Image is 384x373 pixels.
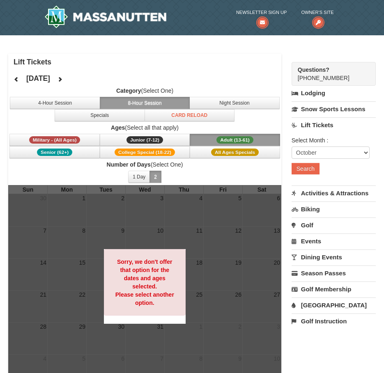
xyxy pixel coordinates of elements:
[26,74,50,82] h4: [DATE]
[100,134,190,146] button: Junior (7-12)
[9,146,99,158] button: Senior (62+)
[126,136,163,144] span: Junior (7-12)
[292,265,376,281] a: Season Passes
[292,217,376,233] a: Golf
[292,185,376,201] a: Activities & Attractions
[9,134,99,146] button: Military - (All Ages)
[115,259,174,306] strong: Sorry, we don't offer that option for the dates and ages selected. Please select another option.
[10,97,100,109] button: 4-Hour Session
[8,87,281,95] label: (Select One)
[301,8,333,16] span: Owner's Site
[292,281,376,297] a: Golf Membership
[190,134,280,146] button: Adult (13-61)
[44,5,167,28] a: Massanutten Resort
[301,8,333,25] a: Owner's Site
[111,124,125,131] strong: Ages
[107,161,151,168] strong: Number of Days
[116,87,141,94] strong: Category
[115,149,175,156] span: College Special (18-22)
[14,58,281,66] h4: Lift Tickets
[100,146,190,158] button: College Special (18-22)
[29,136,80,144] span: Military - (All Ages)
[216,136,253,144] span: Adult (13-61)
[190,146,280,158] button: All Ages Specials
[189,97,279,109] button: Night Session
[292,136,370,144] label: Select Month :
[55,109,145,121] button: Specials
[145,109,235,121] button: Card Reload
[292,297,376,313] a: [GEOGRAPHIC_DATA]
[292,233,376,249] a: Events
[149,171,161,183] button: 2
[236,8,287,25] a: Newsletter Sign Up
[8,160,281,169] label: (Select One)
[44,5,167,28] img: Massanutten Resort Logo
[292,86,376,101] a: Lodging
[8,124,281,132] label: (Select all that apply)
[292,249,376,265] a: Dining Events
[128,171,150,183] button: 1 Day
[37,149,72,156] span: Senior (62+)
[292,201,376,217] a: Biking
[298,66,329,73] strong: Questions?
[211,149,259,156] span: All Ages Specials
[298,66,361,81] span: [PHONE_NUMBER]
[292,163,320,174] button: Search
[292,314,376,329] a: Golf Instruction
[236,8,287,16] span: Newsletter Sign Up
[292,101,376,117] a: Snow Sports Lessons
[100,97,190,109] button: 8-Hour Session
[292,117,376,133] a: Lift Tickets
